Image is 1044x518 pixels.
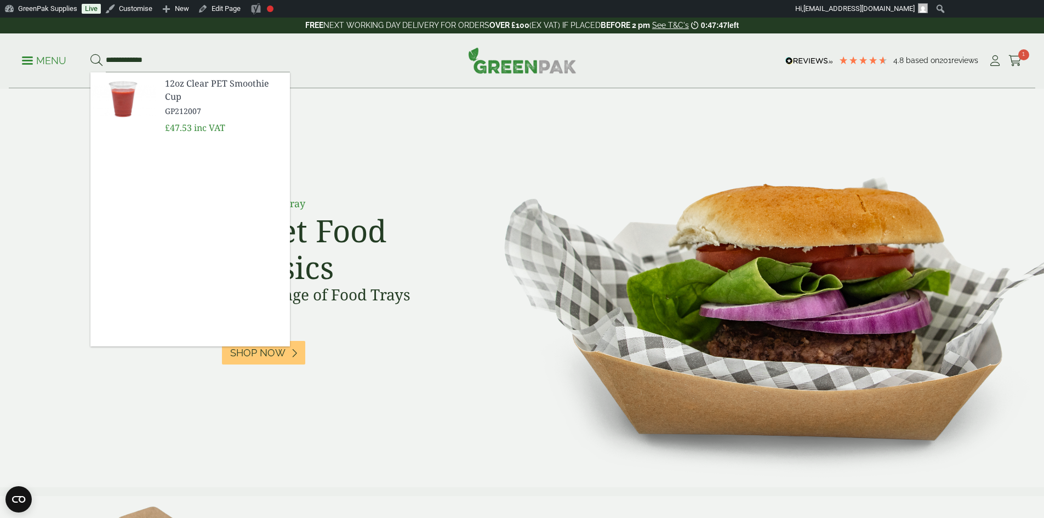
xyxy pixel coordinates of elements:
[1008,53,1022,69] a: 1
[305,21,323,30] strong: FREE
[5,486,32,513] button: Open CMP widget
[82,4,101,14] a: Live
[222,212,469,286] h2: Street Food Classics
[951,56,978,65] span: reviews
[652,21,689,30] a: See T&C's
[222,341,305,365] a: Shop Now
[267,5,273,12] div: Focus keyphrase not set
[470,89,1044,487] img: Street Food Classics
[1008,55,1022,66] i: Cart
[230,347,286,359] span: Shop Now
[194,122,225,134] span: inc VAT
[165,77,281,117] a: 12oz Clear PET Smoothie Cup GP212007
[468,47,577,73] img: GreenPak Supplies
[803,4,915,13] span: [EMAIL_ADDRESS][DOMAIN_NAME]
[222,196,469,211] p: Kraft Burger Tray
[939,56,951,65] span: 201
[222,286,469,304] h3: Wide Range of Food Trays
[165,105,281,117] span: GP212007
[1018,49,1029,60] span: 1
[701,21,727,30] span: 0:47:47
[22,54,66,67] p: Menu
[838,55,888,65] div: 4.79 Stars
[785,57,833,65] img: REVIEWS.io
[489,21,529,30] strong: OVER £100
[22,54,66,65] a: Menu
[906,56,939,65] span: Based on
[601,21,650,30] strong: BEFORE 2 pm
[727,21,739,30] span: left
[988,55,1002,66] i: My Account
[90,72,156,125] img: GP212007
[165,77,281,103] span: 12oz Clear PET Smoothie Cup
[165,122,192,134] span: £47.53
[893,56,906,65] span: 4.8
